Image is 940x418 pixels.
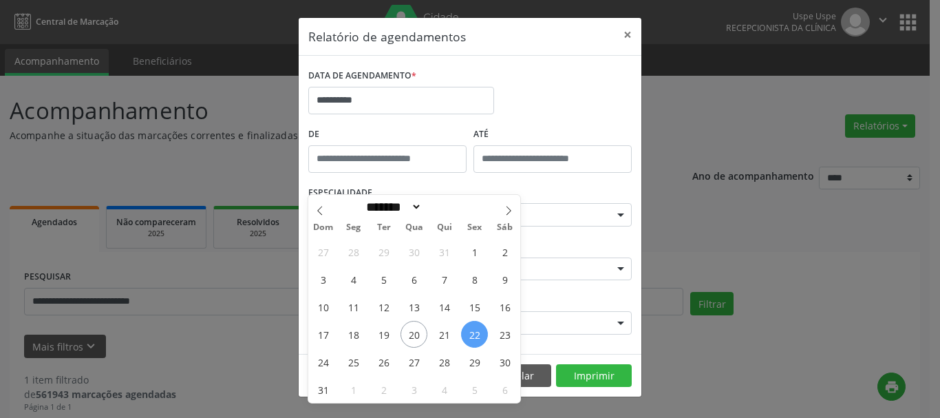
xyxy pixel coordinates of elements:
[556,364,632,388] button: Imprimir
[431,238,458,265] span: Julho 31, 2025
[431,348,458,375] span: Agosto 28, 2025
[431,376,458,403] span: Setembro 4, 2025
[400,266,427,293] span: Agosto 6, 2025
[340,321,367,348] span: Agosto 18, 2025
[491,238,518,265] span: Agosto 2, 2025
[461,266,488,293] span: Agosto 8, 2025
[431,266,458,293] span: Agosto 7, 2025
[491,348,518,375] span: Agosto 30, 2025
[340,348,367,375] span: Agosto 25, 2025
[340,266,367,293] span: Agosto 4, 2025
[491,266,518,293] span: Agosto 9, 2025
[490,223,520,232] span: Sáb
[370,293,397,320] span: Agosto 12, 2025
[400,321,427,348] span: Agosto 20, 2025
[460,223,490,232] span: Sex
[308,65,416,87] label: DATA DE AGENDAMENTO
[370,348,397,375] span: Agosto 26, 2025
[461,293,488,320] span: Agosto 15, 2025
[370,321,397,348] span: Agosto 19, 2025
[310,348,337,375] span: Agosto 24, 2025
[399,223,429,232] span: Qua
[461,376,488,403] span: Setembro 5, 2025
[370,238,397,265] span: Julho 29, 2025
[461,348,488,375] span: Agosto 29, 2025
[310,293,337,320] span: Agosto 10, 2025
[310,321,337,348] span: Agosto 17, 2025
[491,321,518,348] span: Agosto 23, 2025
[370,376,397,403] span: Setembro 2, 2025
[308,124,467,145] label: De
[369,223,399,232] span: Ter
[400,238,427,265] span: Julho 30, 2025
[491,376,518,403] span: Setembro 6, 2025
[308,223,339,232] span: Dom
[400,376,427,403] span: Setembro 3, 2025
[340,293,367,320] span: Agosto 11, 2025
[429,223,460,232] span: Qui
[370,266,397,293] span: Agosto 5, 2025
[310,266,337,293] span: Agosto 3, 2025
[400,293,427,320] span: Agosto 13, 2025
[361,200,422,214] select: Month
[339,223,369,232] span: Seg
[340,238,367,265] span: Julho 28, 2025
[308,28,466,45] h5: Relatório de agendamentos
[340,376,367,403] span: Setembro 1, 2025
[308,182,372,204] label: ESPECIALIDADE
[310,376,337,403] span: Agosto 31, 2025
[614,18,641,52] button: Close
[461,321,488,348] span: Agosto 22, 2025
[491,293,518,320] span: Agosto 16, 2025
[400,348,427,375] span: Agosto 27, 2025
[431,293,458,320] span: Agosto 14, 2025
[310,238,337,265] span: Julho 27, 2025
[473,124,632,145] label: ATÉ
[431,321,458,348] span: Agosto 21, 2025
[461,238,488,265] span: Agosto 1, 2025
[422,200,467,214] input: Year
